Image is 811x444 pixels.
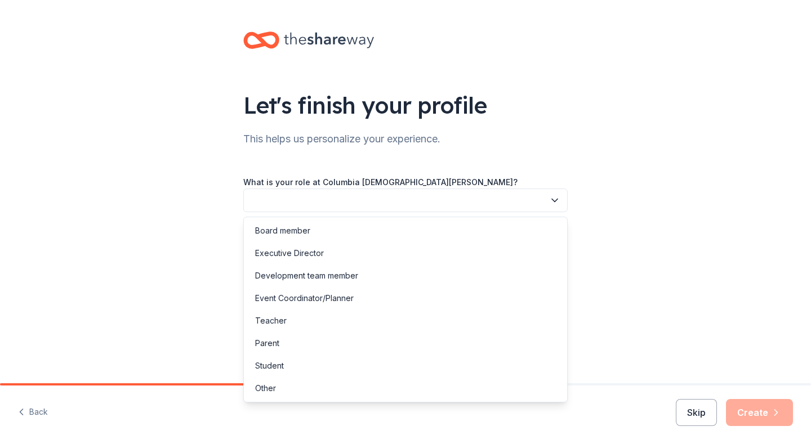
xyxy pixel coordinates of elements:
div: Parent [255,337,279,350]
div: Student [255,359,284,373]
div: Event Coordinator/Planner [255,291,354,305]
div: Other [255,382,276,395]
div: Teacher [255,314,287,328]
div: Development team member [255,269,358,282]
div: Executive Director [255,246,324,260]
div: Board member [255,224,310,237]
